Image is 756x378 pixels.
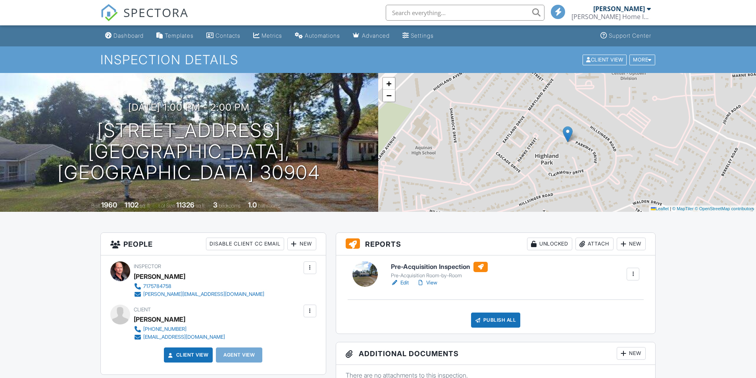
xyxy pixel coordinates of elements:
div: [PERSON_NAME][EMAIL_ADDRESS][DOMAIN_NAME] [143,291,264,297]
div: New [617,347,646,360]
h3: Additional Documents [336,342,656,365]
div: New [617,238,646,250]
a: [PHONE_NUMBER] [134,325,225,333]
div: Client View [583,54,627,65]
div: [EMAIL_ADDRESS][DOMAIN_NAME] [143,334,225,340]
a: Client View [167,351,209,359]
div: Attach [575,238,614,250]
h3: Reports [336,233,656,255]
div: [PERSON_NAME] [134,313,185,325]
div: 11326 [176,201,194,209]
div: Unlocked [527,238,572,250]
span: sq. ft. [140,203,151,209]
div: Templates [165,32,194,39]
div: 1.0 [248,201,257,209]
div: Herbst Home Inspections, LLC [571,13,651,21]
a: © MapTiler [672,206,694,211]
div: New [287,238,316,250]
input: Search everything... [386,5,544,21]
div: 3 [213,201,217,209]
img: The Best Home Inspection Software - Spectora [100,4,118,21]
a: [PERSON_NAME][EMAIL_ADDRESS][DOMAIN_NAME] [134,290,264,298]
a: Leaflet [651,206,669,211]
span: SPECTORA [123,4,189,21]
a: Templates [153,29,197,43]
span: sq.ft. [196,203,206,209]
span: Lot Size [158,203,175,209]
div: [PHONE_NUMBER] [143,326,187,332]
div: [PERSON_NAME] [593,5,645,13]
img: Marker [563,126,573,142]
div: Dashboard [113,32,144,39]
div: Pre-Acquisition Room-by-Room [391,272,488,279]
div: 1102 [125,201,139,209]
span: bathrooms [258,203,281,209]
a: Support Center [597,29,654,43]
span: Inspector [134,263,161,269]
a: Contacts [203,29,244,43]
div: Settings [411,32,434,39]
span: | [670,206,671,211]
h3: People [101,233,326,255]
div: Advanced [362,32,390,39]
a: © OpenStreetMap contributors [695,206,754,211]
div: 7175784758 [143,283,171,290]
a: Edit [391,279,409,287]
div: [PERSON_NAME] [134,271,185,282]
a: Metrics [250,29,285,43]
h1: Inspection Details [100,53,656,67]
h6: Pre-Acquisition Inspection [391,262,488,272]
a: 7175784758 [134,282,264,290]
a: SPECTORA [100,11,189,27]
span: Client [134,307,151,313]
div: 1960 [101,201,117,209]
a: Zoom in [383,78,395,90]
h3: [DATE] 1:00 pm - 2:00 pm [128,102,250,113]
a: Pre-Acquisition Inspection Pre-Acquisition Room-by-Room [391,262,488,279]
div: Automations [305,32,340,39]
div: Contacts [215,32,240,39]
div: Publish All [471,313,521,328]
a: Client View [582,56,629,62]
span: − [386,90,391,100]
span: bedrooms [219,203,240,209]
a: Advanced [350,29,393,43]
a: [EMAIL_ADDRESS][DOMAIN_NAME] [134,333,225,341]
a: View [417,279,437,287]
div: More [629,54,655,65]
span: + [386,79,391,88]
h1: [STREET_ADDRESS] [GEOGRAPHIC_DATA], [GEOGRAPHIC_DATA] 30904 [13,120,365,183]
a: Zoom out [383,90,395,102]
div: Metrics [262,32,282,39]
span: Built [91,203,100,209]
a: Settings [399,29,437,43]
a: Dashboard [102,29,147,43]
div: Disable Client CC Email [206,238,284,250]
div: Support Center [609,32,651,39]
a: Automations (Basic) [292,29,343,43]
